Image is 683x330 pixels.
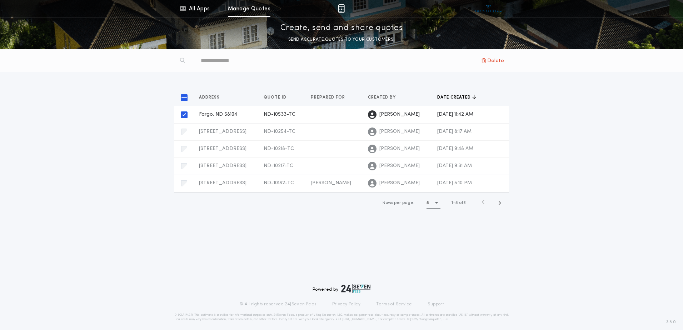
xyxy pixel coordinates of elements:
[342,318,378,321] a: [URL][DOMAIN_NAME]
[341,284,370,293] img: logo
[199,129,246,134] span: [STREET_ADDRESS]
[459,200,466,206] span: of 8
[239,301,316,307] p: © All rights reserved. 24|Seven Fees
[437,180,472,186] span: [DATE] 5:10 PM
[280,22,403,34] p: Create, send and share quotes
[199,94,225,101] button: Address
[437,146,473,151] span: [DATE] 9:48 AM
[379,162,420,170] span: [PERSON_NAME]
[383,201,414,205] span: Rows per page:
[455,201,458,205] span: 5
[437,94,476,101] button: Date created
[368,94,401,101] button: Created by
[437,95,472,100] span: Date created
[311,180,351,186] span: [PERSON_NAME]
[311,95,347,100] span: Prepared for
[199,112,237,117] span: Fargo, ND 58104
[379,145,420,152] span: [PERSON_NAME]
[475,5,502,12] img: vs-icon
[427,199,429,206] h1: 5
[199,180,246,186] span: [STREET_ADDRESS]
[264,146,294,151] span: ND-10218-TC
[264,95,288,100] span: Quote ID
[264,112,295,117] span: ND-10533-TC
[199,163,246,169] span: [STREET_ADDRESS]
[666,319,676,325] span: 3.8.0
[452,201,453,205] span: 1
[199,146,246,151] span: [STREET_ADDRESS]
[477,54,509,67] button: Delete
[199,95,221,100] span: Address
[437,129,472,134] span: [DATE] 8:17 AM
[428,301,444,307] a: Support
[288,36,395,43] p: SEND ACCURATE QUOTES TO YOUR CUSTOMERS.
[264,163,293,169] span: ND-10217-TC
[376,301,412,307] a: Terms of Service
[437,112,473,117] span: [DATE] 11:42 AM
[264,94,292,101] button: Quote ID
[174,313,509,321] p: DISCLAIMER: This estimate is provided for informational purposes only. 24|Seven Fees, a product o...
[487,56,504,65] span: Delete
[379,128,420,135] span: [PERSON_NAME]
[427,197,440,209] button: 5
[338,4,345,13] img: img
[437,163,472,169] span: [DATE] 9:31 AM
[368,95,397,100] span: Created by
[379,111,420,118] span: [PERSON_NAME]
[379,180,420,187] span: [PERSON_NAME]
[332,301,361,307] a: Privacy Policy
[313,284,370,293] div: Powered by
[264,180,294,186] span: ND-10182-TC
[264,129,295,134] span: ND-10254-TC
